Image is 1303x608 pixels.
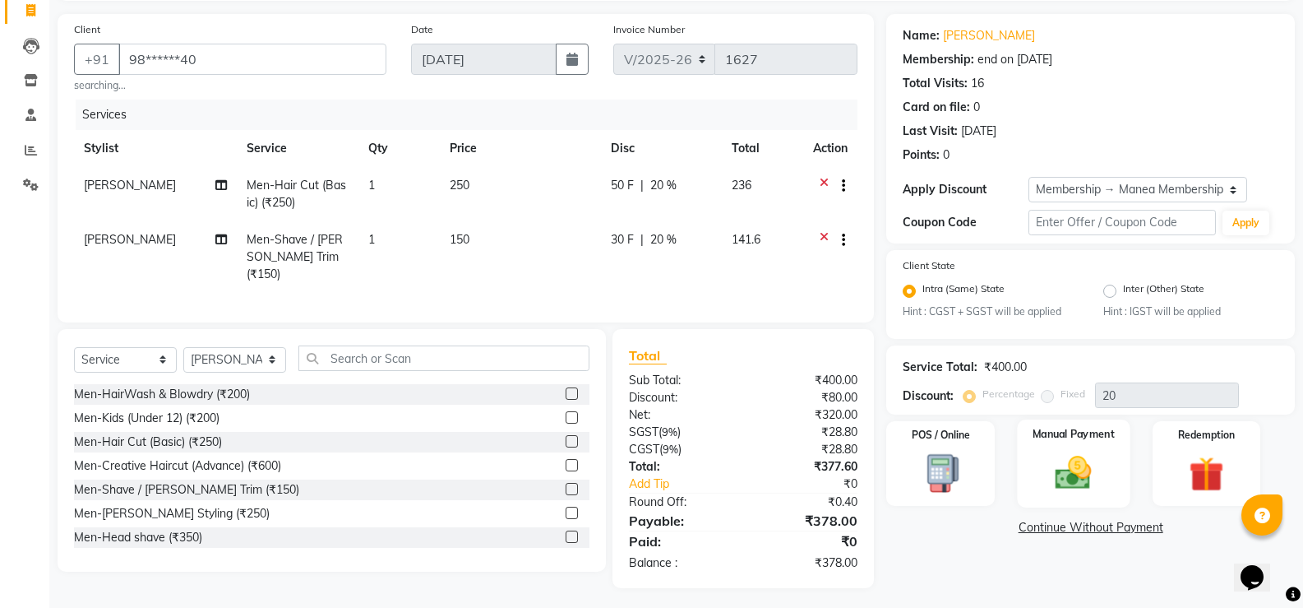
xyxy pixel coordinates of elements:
div: 16 [971,75,984,92]
div: Payable: [617,511,743,531]
div: Last Visit: [903,123,958,140]
span: 1 [368,178,375,193]
div: 0 [973,99,980,116]
span: Men-Shave / [PERSON_NAME] Trim (₹150) [247,232,343,281]
div: ₹0 [765,476,870,493]
div: Discount: [617,389,743,406]
input: Search or Scan [298,346,589,371]
div: 0 [943,146,950,164]
div: Services [76,100,870,130]
div: ( ) [617,424,743,441]
div: Discount: [903,388,954,405]
div: Men-Creative Haircut (Advance) (₹600) [74,457,281,475]
th: Price [440,130,601,167]
div: Service Total: [903,359,977,376]
div: Points: [903,146,940,164]
div: Men-Kids (Under 12) (₹200) [74,410,219,427]
span: | [640,177,644,194]
div: ₹320.00 [743,406,870,424]
div: Men-Hair Cut (Basic) (₹250) [74,434,222,451]
span: 20 % [650,177,677,194]
label: Percentage [982,387,1035,401]
div: Sub Total: [617,372,743,389]
span: 9% [662,425,677,439]
span: 1 [368,232,375,247]
span: 150 [450,232,469,247]
label: Invoice Number [613,22,685,37]
div: [DATE] [961,123,996,140]
div: Net: [617,406,743,424]
img: _gift.svg [1178,453,1235,496]
th: Qty [358,130,440,167]
div: Paid: [617,531,743,551]
div: Men-HairWash & Blowdry (₹200) [74,386,250,403]
button: Apply [1222,211,1269,235]
label: Intra (Same) State [922,281,1005,301]
div: ₹377.60 [743,458,870,476]
span: Men-Hair Cut (Basic) (₹250) [247,178,346,210]
div: ₹400.00 [984,359,1027,376]
div: ₹378.00 [743,555,870,572]
div: Balance : [617,555,743,572]
span: 250 [450,178,469,193]
div: ₹28.80 [743,424,870,441]
input: Enter Offer / Coupon Code [1028,210,1216,235]
small: Hint : CGST + SGST will be applied [903,304,1078,319]
span: 30 F [611,231,634,248]
span: SGST [629,425,658,439]
label: Redemption [1178,428,1235,443]
th: Service [237,130,358,167]
label: Inter (Other) State [1123,281,1204,301]
a: Add Tip [617,476,765,493]
div: Total Visits: [903,75,968,92]
span: 236 [732,178,751,193]
th: Stylist [74,130,237,167]
th: Action [803,130,857,167]
div: end on [DATE] [977,51,1052,68]
span: | [640,231,644,248]
label: Manual Payment [1033,427,1115,443]
img: _cash.svg [1044,453,1102,494]
div: Name: [903,27,940,44]
div: Membership: [903,51,974,68]
div: Men-[PERSON_NAME] Styling (₹250) [74,505,270,522]
iframe: chat widget [1234,542,1287,592]
div: ₹80.00 [743,389,870,406]
div: ₹400.00 [743,372,870,389]
span: 141.6 [732,232,760,247]
span: CGST [629,442,659,457]
div: Coupon Code [903,214,1028,231]
img: _pos-terminal.svg [913,453,969,494]
span: 9% [663,443,678,456]
div: ( ) [617,441,743,458]
a: Continue Without Payment [889,519,1291,536]
label: Client State [903,258,955,273]
div: Men-Head shave (₹350) [74,529,202,546]
a: [PERSON_NAME] [943,27,1035,44]
div: Round Off: [617,494,743,511]
div: ₹28.80 [743,441,870,458]
div: Card on file: [903,99,970,116]
label: Date [411,22,433,37]
label: Fixed [1060,387,1085,401]
input: Search by Name/Mobile/Email/Code [118,44,386,75]
div: Men-Shave / [PERSON_NAME] Trim (₹150) [74,481,299,499]
span: 50 F [611,177,634,194]
div: ₹378.00 [743,511,870,531]
span: Total [629,347,667,364]
div: Total: [617,458,743,476]
span: 20 % [650,231,677,248]
div: ₹0 [743,531,870,551]
label: Client [74,22,100,37]
small: Hint : IGST will be applied [1103,304,1278,319]
th: Disc [601,130,723,167]
label: POS / Online [912,428,970,443]
small: searching... [74,78,386,93]
button: +91 [74,44,120,75]
span: [PERSON_NAME] [84,178,176,193]
span: [PERSON_NAME] [84,232,176,247]
th: Total [722,130,803,167]
div: Apply Discount [903,181,1028,198]
div: ₹0.40 [743,494,870,511]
